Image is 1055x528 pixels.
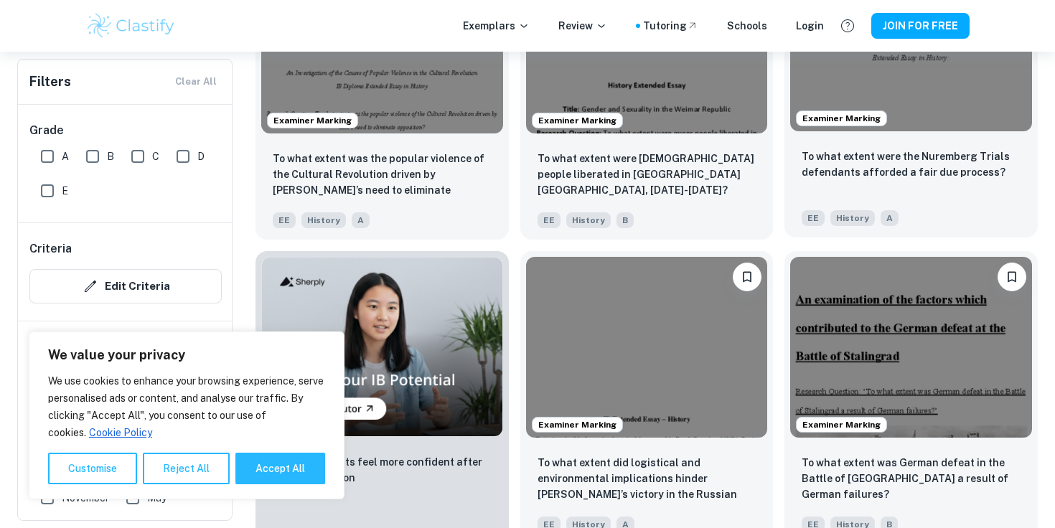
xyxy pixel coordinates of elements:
p: Review [558,18,607,34]
p: 96% of students feel more confident after their first lesson [273,454,492,486]
img: History EE example thumbnail: To what extent did logistical and enviro [526,257,768,438]
span: Examiner Marking [797,418,886,431]
a: Tutoring [643,18,698,34]
a: Login [796,18,824,34]
button: Customise [48,453,137,484]
h6: Grade [29,122,222,139]
p: To what extent was German defeat in the Battle of Stalingrad a result of German failures? [802,455,1021,502]
button: Edit Criteria [29,269,222,303]
span: D [197,148,205,164]
p: Exemplars [463,18,530,34]
span: A [881,210,899,226]
img: Thumbnail [261,257,503,437]
button: Reject All [143,453,230,484]
span: EE [273,212,296,228]
span: History [301,212,346,228]
button: Please log in to bookmark exemplars [998,263,1026,291]
p: We use cookies to enhance your browsing experience, serve personalised ads or content, and analys... [48,372,325,441]
span: E [62,183,68,199]
a: Cookie Policy [88,426,153,439]
button: Help and Feedback [835,14,860,38]
button: Accept All [235,453,325,484]
p: To what extent were the Nuremberg Trials defendants afforded a fair due process? [802,148,1021,180]
span: A [352,212,370,228]
span: Examiner Marking [268,114,357,127]
h6: Filters [29,72,71,92]
img: History EE example thumbnail: To what extent was German defeat in the [790,257,1032,438]
p: To what extent did logistical and environmental implications hinder Napoleon’s victory in the Rus... [538,455,756,504]
div: We value your privacy [29,331,344,499]
span: History [566,212,611,228]
h6: Criteria [29,240,72,258]
img: Clastify logo [85,11,177,40]
span: History [830,210,875,226]
span: A [62,148,69,164]
span: EE [538,212,561,228]
span: EE [802,210,825,226]
button: Please log in to bookmark exemplars [733,263,761,291]
p: We value your privacy [48,346,325,364]
a: Schools [727,18,767,34]
span: B [616,212,634,228]
button: JOIN FOR FREE [871,13,970,39]
p: To what extent was the popular violence of the Cultural Revolution driven by Mao’s need to elimin... [273,151,492,199]
span: B [107,148,114,164]
span: Examiner Marking [797,112,886,125]
span: Examiner Marking [533,114,622,127]
span: C [152,148,159,164]
span: Examiner Marking [533,418,622,431]
p: To what extent were queer people liberated in Weimar Germany, 1919-1933? [538,151,756,198]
